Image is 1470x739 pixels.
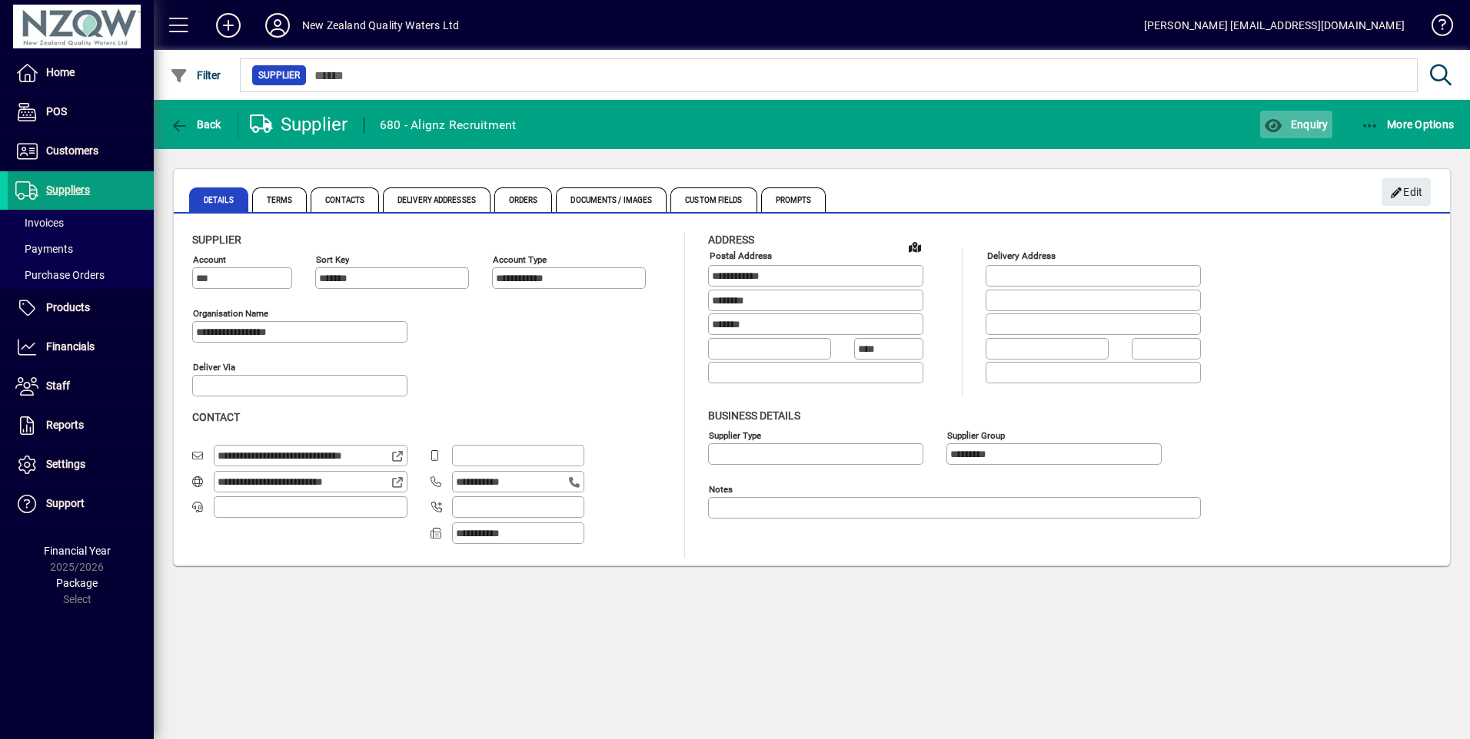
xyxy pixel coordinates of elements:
[708,234,754,246] span: Address
[383,187,491,212] span: Delivery Addresses
[903,234,927,259] a: View on map
[166,111,225,138] button: Back
[193,362,235,373] mat-label: Deliver via
[493,254,547,265] mat-label: Account Type
[1357,111,1458,138] button: More Options
[192,411,240,423] span: Contact
[170,69,221,81] span: Filter
[1260,111,1332,138] button: Enquiry
[46,458,85,470] span: Settings
[1264,118,1328,131] span: Enquiry
[708,409,800,422] span: Business details
[8,132,154,171] a: Customers
[1382,178,1431,206] button: Edit
[947,429,1005,440] mat-label: Supplier group
[166,61,225,89] button: Filter
[46,497,85,509] span: Support
[1361,118,1455,131] span: More Options
[46,419,84,431] span: Reports
[56,577,98,589] span: Package
[556,187,667,212] span: Documents / Images
[193,254,226,265] mat-label: Account
[8,367,154,406] a: Staff
[8,54,154,92] a: Home
[253,12,302,39] button: Profile
[46,184,90,196] span: Suppliers
[1420,3,1451,53] a: Knowledge Base
[1390,180,1423,205] span: Edit
[192,234,241,246] span: Supplier
[311,187,379,212] span: Contacts
[316,254,349,265] mat-label: Sort key
[46,144,98,157] span: Customers
[258,68,300,83] span: Supplier
[8,262,154,288] a: Purchase Orders
[154,111,238,138] app-page-header-button: Back
[8,328,154,366] a: Financials
[250,112,348,137] div: Supplier
[193,308,268,319] mat-label: Organisation name
[15,243,73,255] span: Payments
[46,66,75,78] span: Home
[380,113,517,138] div: 680 - Alignz Recruitment
[8,210,154,236] a: Invoices
[8,485,154,523] a: Support
[8,289,154,327] a: Products
[252,187,308,212] span: Terms
[761,187,826,212] span: Prompts
[189,187,248,212] span: Details
[204,12,253,39] button: Add
[494,187,553,212] span: Orders
[46,105,67,118] span: POS
[1144,13,1405,38] div: [PERSON_NAME] [EMAIL_ADDRESS][DOMAIN_NAME]
[8,406,154,445] a: Reports
[709,483,733,494] mat-label: Notes
[46,301,90,313] span: Products
[46,340,95,353] span: Financials
[44,545,111,557] span: Financial Year
[170,118,221,131] span: Back
[670,187,757,212] span: Custom Fields
[302,13,459,38] div: New Zealand Quality Waters Ltd
[15,269,105,281] span: Purchase Orders
[8,236,154,262] a: Payments
[709,429,761,440] mat-label: Supplier type
[46,379,70,392] span: Staff
[8,446,154,484] a: Settings
[8,93,154,131] a: POS
[15,217,64,229] span: Invoices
